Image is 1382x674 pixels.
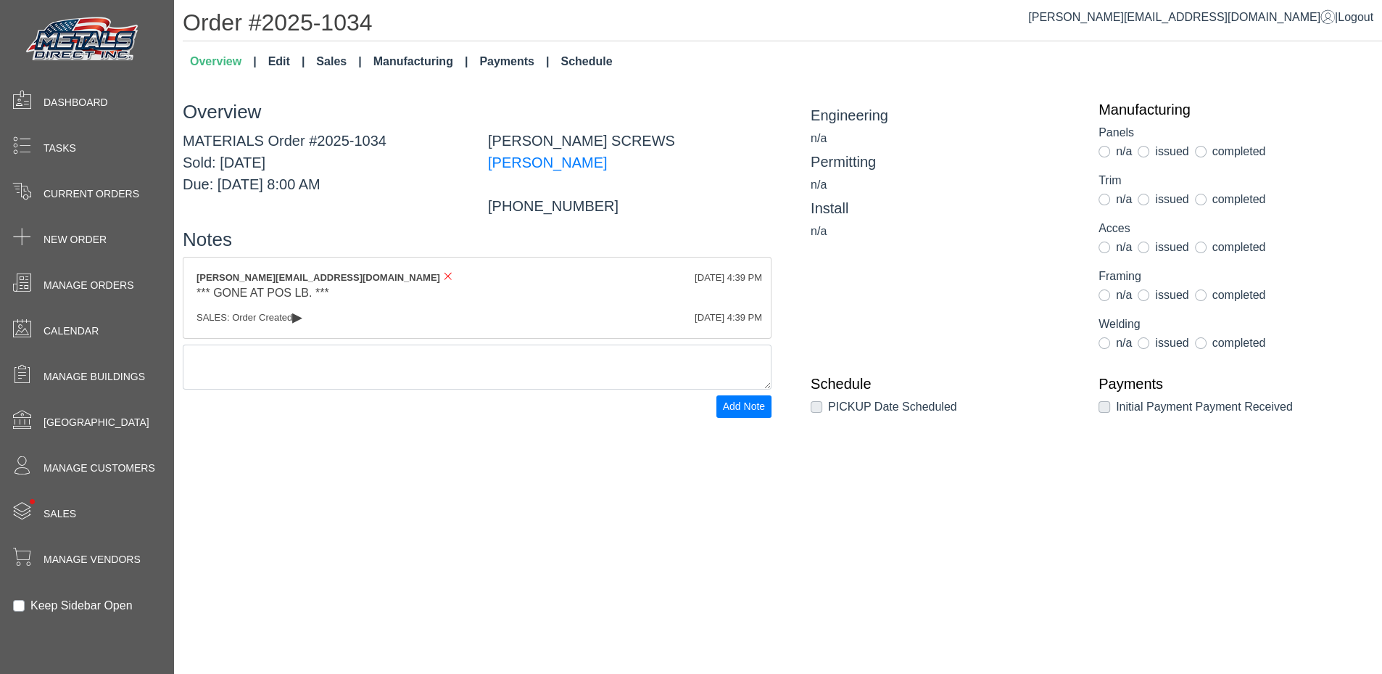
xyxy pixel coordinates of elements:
div: SALES: Order Created [196,311,758,325]
span: [GEOGRAPHIC_DATA] [44,415,149,430]
h3: Overview [183,101,771,123]
label: PICKUP Date Scheduled [828,398,957,416]
a: Schedule [555,47,618,76]
h3: Notes [183,229,771,251]
label: Keep Sidebar Open [30,597,133,615]
h5: Permitting [811,153,1077,170]
span: Tasks [44,141,76,156]
span: Current Orders [44,186,139,202]
span: Manage Vendors [44,552,141,567]
span: Logout [1338,11,1373,23]
span: Sales [44,506,76,522]
div: [PERSON_NAME] SCREWS [PHONE_NUMBER] [477,130,782,217]
h5: Install [811,200,1077,217]
span: Calendar [44,324,99,339]
div: n/a [811,223,1077,240]
h1: Order #2025-1034 [183,9,1382,41]
div: [DATE] 4:39 PM [695,271,762,285]
span: Manage Orders [44,278,133,293]
div: n/a [811,130,1077,147]
span: Add Note [723,400,765,412]
a: Schedule [811,375,1077,393]
span: Manage Buildings [44,369,145,385]
a: Overview [184,47,262,76]
span: [PERSON_NAME][EMAIL_ADDRESS][DOMAIN_NAME] [196,272,440,283]
img: Metals Direct Inc Logo [22,13,145,67]
span: • [14,478,51,525]
a: Edit [262,47,311,76]
span: Dashboard [44,95,108,110]
div: n/a [811,176,1077,194]
a: Payments [1098,375,1365,393]
a: Manufacturing [368,47,474,76]
a: Sales [310,47,367,76]
h5: Engineering [811,107,1077,124]
label: Initial Payment Payment Received [1116,398,1293,416]
span: New Order [44,232,107,247]
div: MATERIALS Order #2025-1034 Sold: [DATE] Due: [DATE] 8:00 AM [172,130,477,217]
div: | [1028,9,1373,26]
a: [PERSON_NAME][EMAIL_ADDRESS][DOMAIN_NAME] [1028,11,1335,23]
a: Payments [473,47,555,76]
span: ▸ [292,312,302,321]
span: Manage Customers [44,461,155,476]
div: [DATE] 4:39 PM [695,311,762,325]
button: Add Note [716,395,771,418]
a: [PERSON_NAME] [488,155,607,170]
a: Manufacturing [1098,101,1365,118]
